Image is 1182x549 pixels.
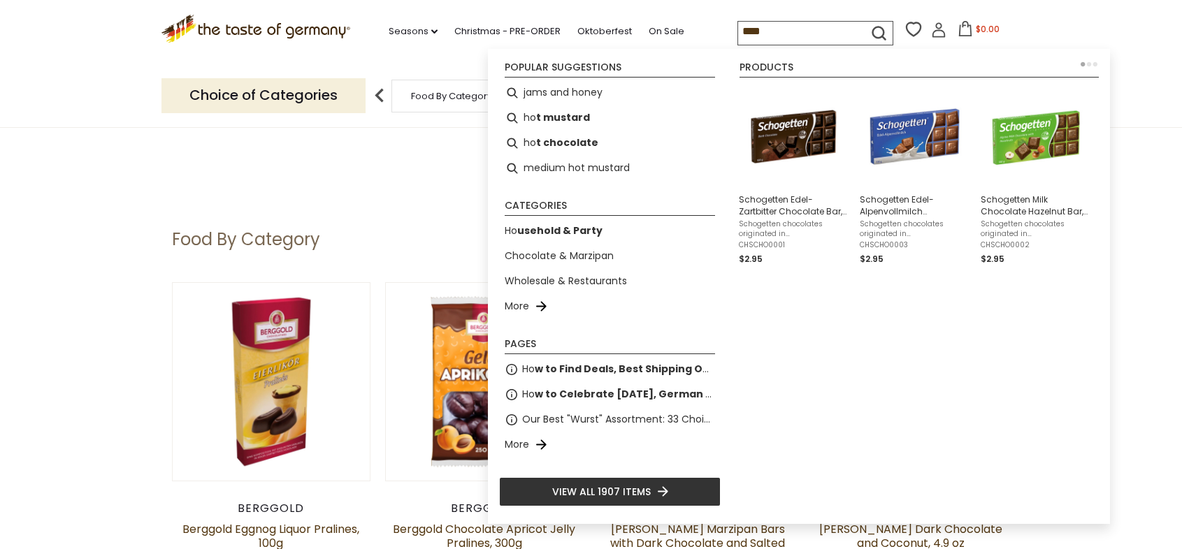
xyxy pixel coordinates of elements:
[976,23,1000,35] span: $0.00
[488,49,1110,524] div: Instant Search Results
[860,86,970,266] a: Schogetten Edel-AlpenvollmilchSchogetten Edel-Alpenvollmilch Chocolate Bar, 3.5 oz.Schogetten cho...
[172,229,320,250] h1: Food By Category
[505,62,715,78] li: Popular suggestions
[536,135,598,151] b: t chocolate
[740,62,1099,78] li: Products
[535,362,737,376] b: w to Find Deals, Best Shipping Options
[522,411,715,427] a: Our Best "Wurst" Assortment: 33 Choices For The Grillabend
[499,477,721,506] li: View all 1907 items
[499,382,721,407] li: How to Celebrate [DATE], German Style
[981,219,1090,239] span: Schogetten chocolates originated in [GEOGRAPHIC_DATA] in [DATE]. The popular brand changed owners...
[649,24,684,39] a: On Sale
[499,269,721,294] li: Wholesale & Restaurants
[499,105,721,131] li: hot mustard
[981,253,1004,265] span: $2.95
[975,80,1096,272] li: Schogetten Milk Chocolate Hazelnut Bar, 3.5 oz.
[535,387,733,401] b: w to Celebrate [DATE], German Style
[499,244,721,269] li: Chocolate & Marzipan
[517,224,603,237] b: usehold & Party
[860,193,970,217] span: Schogetten Edel-Alpenvollmilch Chocolate Bar, 3.5 oz.
[522,361,715,377] span: Ho
[499,80,721,105] li: jams and honey
[389,24,438,39] a: Seasons
[499,407,721,432] li: Our Best "Wurst" Assortment: 33 Choices For The Grillabend
[499,156,721,181] li: medium hot mustard
[981,86,1090,266] a: Schogetten Edel-Alpenvollmilch HaselnussSchogetten Milk Chocolate Hazelnut Bar, 3.5 oz.Schogetten...
[505,248,614,264] a: Chocolate & Marzipan
[739,240,849,250] span: CHSCHO0001
[739,253,763,265] span: $2.95
[411,91,492,101] a: Food By Category
[366,82,394,110] img: previous arrow
[743,86,844,187] img: Schogetten Edel-Zartbitter
[505,339,715,354] li: Pages
[522,386,715,402] span: Ho
[499,131,721,156] li: hot chocolate
[577,24,632,39] a: Oktoberfest
[981,240,1090,250] span: CHSCHO0002
[860,253,884,265] span: $2.95
[522,361,715,377] a: How to Find Deals, Best Shipping Options
[505,200,715,216] li: Categories
[949,21,1009,42] button: $0.00
[499,357,721,382] li: How to Find Deals, Best Shipping Options
[981,193,1090,217] span: Schogetten Milk Chocolate Hazelnut Bar, 3.5 oz.
[386,283,584,481] img: Berggold Chocolate Apricot Jelly Pralines, 300g
[161,78,366,112] p: Choice of Categories
[499,294,721,319] li: More
[552,484,651,499] span: View all 1907 items
[985,86,1086,187] img: Schogetten Edel-Alpenvollmilch Haselnuss
[454,24,561,39] a: Christmas - PRE-ORDER
[499,432,721,457] li: More
[739,219,849,239] span: Schogetten chocolates originated in [GEOGRAPHIC_DATA] in [DATE]. The popular brand changed owners...
[733,80,854,272] li: Schogetten Edel-Zartbitter Chocolate Bar, 3.5 oz.
[172,502,371,515] div: Berggold
[739,193,849,217] span: Schogetten Edel-Zartbitter Chocolate Bar, 3.5 oz.
[860,240,970,250] span: CHSCHO0003
[739,86,849,266] a: Schogetten Edel-ZartbitterSchogetten Edel-Zartbitter Chocolate Bar, 3.5 oz.Schogetten chocolates ...
[854,80,975,272] li: Schogetten Edel-Alpenvollmilch Chocolate Bar, 3.5 oz.
[499,219,721,244] li: Household & Party
[173,283,370,481] img: Berggold Eggnog Liquor Pralines, 100g
[505,273,627,289] a: Wholesale & Restaurants
[505,223,603,239] a: Household & Party
[385,502,584,515] div: Berggold
[860,219,970,239] span: Schogetten chocolates originated in [GEOGRAPHIC_DATA] in [DATE]. The popular brand changed owners...
[522,386,715,402] a: How to Celebrate [DATE], German Style
[864,86,965,187] img: Schogetten Edel-Alpenvollmilch
[536,110,590,126] b: t mustard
